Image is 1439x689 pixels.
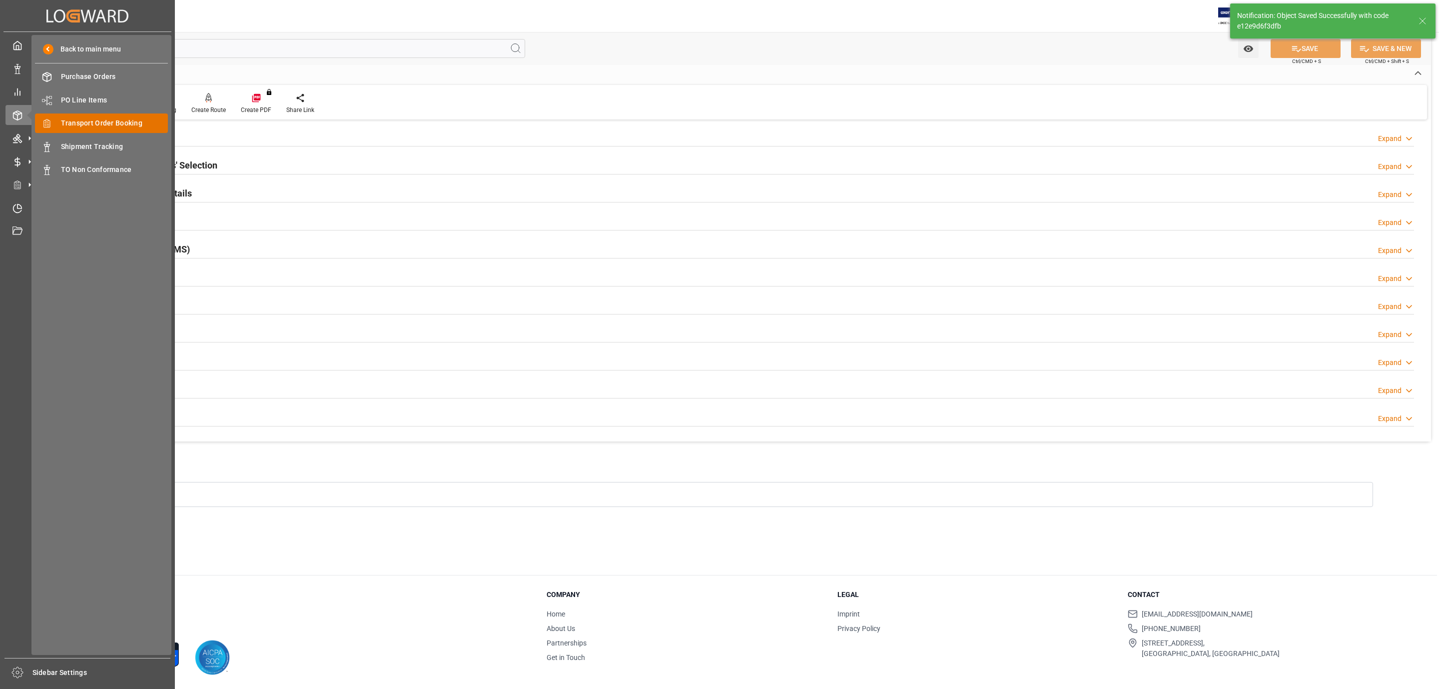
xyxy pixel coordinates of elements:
a: Home [547,610,565,618]
a: Timeslot Management V2 [5,198,169,217]
a: Shipment Tracking [35,136,168,156]
div: Expand [1378,189,1402,200]
button: SAVE [1271,39,1341,58]
a: Data Management [5,58,169,78]
div: Create Route [191,105,226,114]
span: Transport Order Booking [61,118,168,128]
div: Expand [1378,357,1402,368]
span: [STREET_ADDRESS], [GEOGRAPHIC_DATA], [GEOGRAPHIC_DATA] [1142,638,1280,659]
a: Get in Touch [547,653,585,661]
a: My Cockpit [5,35,169,55]
a: Privacy Policy [837,624,880,632]
h3: Company [547,589,825,600]
span: [EMAIL_ADDRESS][DOMAIN_NAME] [1142,609,1253,619]
span: Sidebar Settings [32,667,171,678]
span: PO Line Items [61,95,168,105]
a: Transport Order Booking [35,113,168,133]
a: Partnerships [547,639,587,647]
p: Version [DATE] [66,622,522,631]
div: Notification: Object Saved Successfully with code e12e9d6f3dfb [1237,10,1409,31]
a: Imprint [837,610,860,618]
div: Expand [1378,385,1402,396]
div: Expand [1378,133,1402,144]
div: Expand [1378,273,1402,284]
div: Expand [1378,245,1402,256]
input: Search Fields [46,39,525,58]
span: Purchase Orders [61,71,168,82]
div: Expand [1378,217,1402,228]
a: About Us [547,624,575,632]
h3: Legal [837,589,1116,600]
span: [PHONE_NUMBER] [1142,623,1201,634]
p: © 2025 Logward. All rights reserved. [66,613,522,622]
span: Shipment Tracking [61,141,168,152]
div: Expand [1378,301,1402,312]
span: TO Non Conformance [61,164,168,175]
div: Expand [1378,329,1402,340]
a: Purchase Orders [35,67,168,86]
img: AICPA SOC [195,640,230,675]
button: open menu [1238,39,1259,58]
span: Ctrl/CMD + Shift + S [1365,57,1409,65]
a: TO Non Conformance [35,160,168,179]
img: Exertis%20JAM%20-%20Email%20Logo.jpg_1722504956.jpg [1218,7,1253,25]
button: SAVE & NEW [1351,39,1421,58]
div: Expand [1378,161,1402,172]
span: Back to main menu [53,44,121,54]
h3: Contact [1128,589,1406,600]
a: My Reports [5,82,169,101]
a: PO Line Items [35,90,168,109]
div: Expand [1378,413,1402,424]
span: Ctrl/CMD + S [1292,57,1321,65]
a: Document Management [5,221,169,241]
div: Share Link [286,105,314,114]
